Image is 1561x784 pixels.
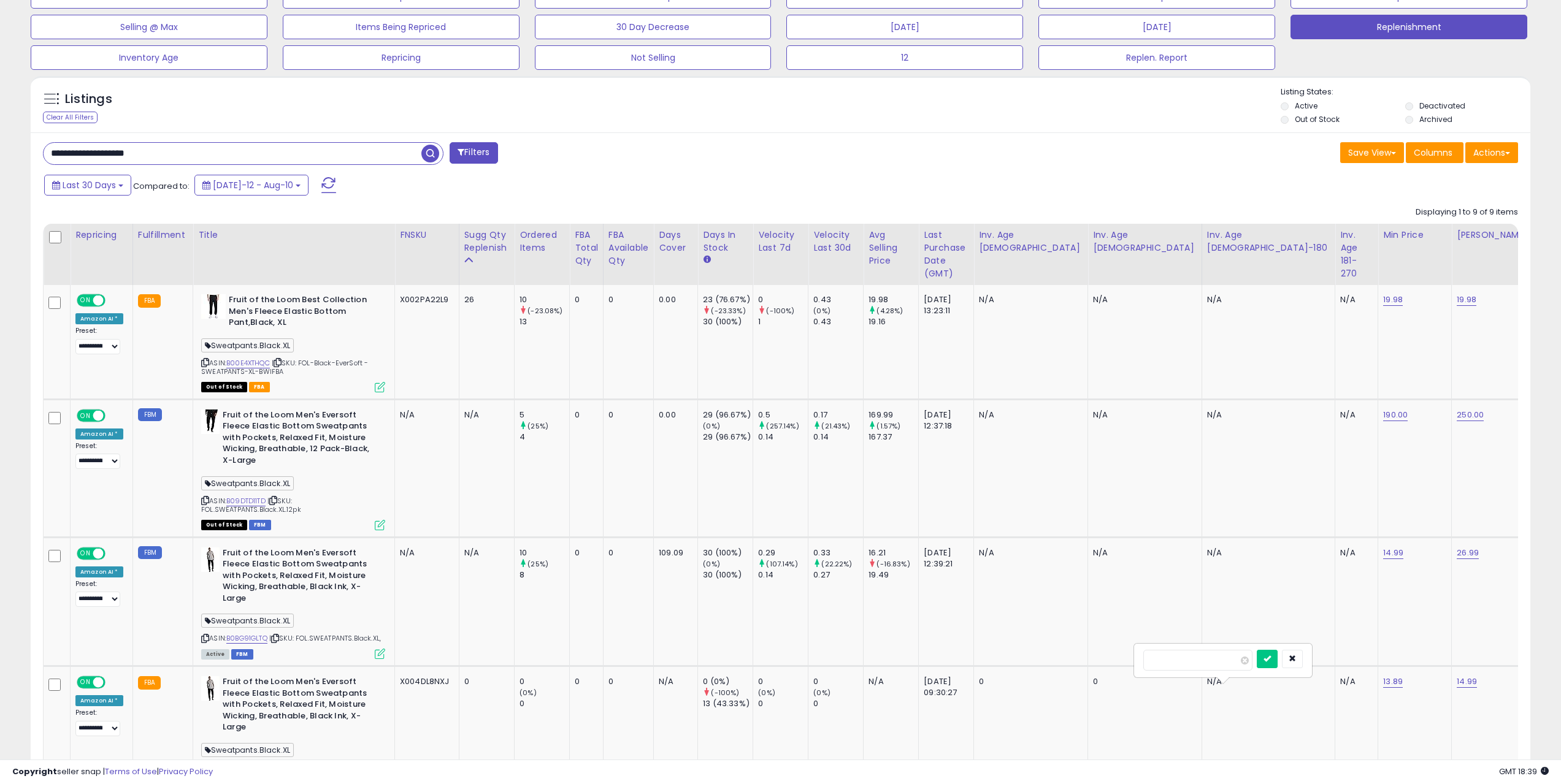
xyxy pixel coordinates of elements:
[758,676,808,687] div: 0
[520,698,569,709] div: 0
[758,316,808,327] div: 1
[758,698,808,709] div: 0
[535,15,772,39] button: 30 Day Decrease
[758,688,775,698] small: (0%)
[223,676,372,736] b: Fruit of the Loom Men's Eversoft Fleece Elastic Bottom Sweatpants with Pockets, Relaxed Fit, Mois...
[520,569,569,580] div: 8
[1038,45,1275,70] button: Replen. Report
[249,520,271,530] span: FBM
[194,175,309,196] button: [DATE]-12 - Aug-10
[1207,229,1330,254] div: Inv. Age [DEMOGRAPHIC_DATA]-180
[520,688,537,698] small: (0%)
[1207,547,1325,558] div: N/A
[229,294,378,332] b: Fruit of the Loom Best Collection Men's Fleece Elastic Bottom Pant,Black, XL
[813,676,863,687] div: 0
[1419,114,1452,124] label: Archived
[869,569,918,580] div: 19.49
[159,766,213,777] a: Privacy Policy
[400,676,450,687] div: X004DL8NXJ
[400,409,450,421] div: N/A
[575,229,598,267] div: FBA Total Qty
[1340,547,1368,558] div: N/A
[869,229,913,267] div: Avg Selling Price
[226,358,270,368] a: B00E4XTHQC
[535,45,772,70] button: Not Selling
[105,766,157,777] a: Terms of Use
[703,421,720,431] small: (0%)
[201,547,385,658] div: ASIN:
[786,15,1023,39] button: [DATE]
[869,294,918,305] div: 19.98
[226,633,267,644] a: B0BG91GLTQ
[75,229,128,242] div: Repricing
[520,409,569,421] div: 5
[869,547,918,558] div: 16.21
[400,229,454,242] div: FNSKU
[198,229,389,242] div: Title
[249,382,270,392] span: FBA
[758,432,808,443] div: 0.14
[12,766,57,777] strong: Copyright
[821,421,850,431] small: (21.43%)
[283,15,520,39] button: Items Being Repriced
[75,580,123,607] div: Preset:
[1291,15,1527,39] button: Replenishment
[703,294,753,305] div: 23 (76.67%)
[924,294,964,316] div: [DATE] 13:23:11
[104,677,123,688] span: OFF
[821,559,852,569] small: (22.22%)
[464,409,505,421] div: N/A
[659,294,688,305] div: 0.00
[703,569,753,580] div: 30 (100%)
[1093,547,1192,558] div: N/A
[1499,766,1549,777] span: 2025-09-10 18:39 GMT
[78,548,93,558] span: ON
[608,547,644,558] div: 0
[201,409,220,434] img: 31FG5FzX5KL._SL40_.jpg
[813,547,863,558] div: 0.33
[711,306,745,316] small: (-23.33%)
[12,766,213,778] div: seller snap | |
[659,409,688,421] div: 0.00
[231,649,253,660] span: FBM
[703,254,710,265] small: Days In Stock.
[400,294,450,305] div: X002PA22L9
[924,229,968,280] div: Last Purchase Date (GMT)
[869,409,918,421] div: 169.99
[138,546,162,559] small: FBM
[201,382,247,392] span: All listings that are currently out of stock and unavailable for purchase on Amazon
[464,547,505,558] div: N/A
[527,421,548,431] small: (25%)
[1416,207,1518,218] div: Displaying 1 to 9 of 9 items
[1414,147,1452,159] span: Columns
[1457,676,1477,688] a: 14.99
[31,45,267,70] button: Inventory Age
[223,547,372,607] b: Fruit of the Loom Men's Eversoft Fleece Elastic Bottom Sweatpants with Pockets, Relaxed Fit, Mois...
[1093,294,1192,305] div: N/A
[520,316,569,327] div: 13
[1207,409,1325,421] div: N/A
[201,496,301,514] span: | SKU: FOL.SWEATPANTS.Black.XL.12pk
[924,409,964,432] div: [DATE] 12:37:18
[75,566,123,577] div: Amazon AI *
[201,476,294,490] span: Sweatpants.Black.XL
[813,409,863,421] div: 0.17
[75,327,123,354] div: Preset:
[201,358,369,376] span: | SKU: FOL-Black-EverSoft -SWEATPANTS-XL-BWIFBA
[703,698,753,709] div: 13 (43.33%)
[78,295,93,306] span: ON
[201,649,229,660] span: All listings currently available for purchase on Amazon
[876,421,900,431] small: (1.57%)
[520,432,569,443] div: 4
[813,306,830,316] small: (0%)
[766,421,799,431] small: (257.14%)
[464,676,505,687] div: 0
[104,295,123,306] span: OFF
[575,409,594,421] div: 0
[1093,409,1192,421] div: N/A
[876,306,903,316] small: (4.28%)
[979,676,1078,687] div: 0
[869,316,918,327] div: 19.16
[223,409,372,470] b: Fruit of the Loom Men's Eversoft Fleece Elastic Bottom Sweatpants with Pockets, Relaxed Fit, Mois...
[979,409,1078,421] div: N/A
